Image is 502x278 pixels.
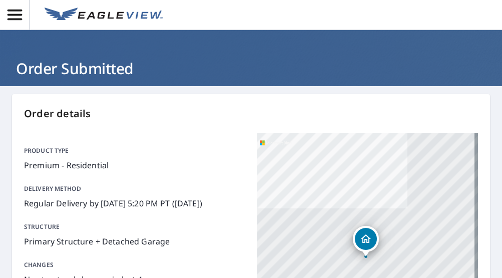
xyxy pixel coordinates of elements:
[24,184,245,193] p: Delivery method
[353,226,379,257] div: Dropped pin, building 1, Residential property, 6554 S Kolin Ave Chicago, IL 60629
[24,222,245,231] p: Structure
[24,159,245,171] p: Premium - Residential
[12,58,490,79] h1: Order Submitted
[24,197,245,209] p: Regular Delivery by [DATE] 5:20 PM PT ([DATE])
[24,106,478,121] p: Order details
[24,260,245,269] p: Changes
[24,235,245,247] p: Primary Structure + Detached Garage
[45,8,163,23] img: EV Logo
[24,146,245,155] p: Product type
[39,2,169,29] a: EV Logo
